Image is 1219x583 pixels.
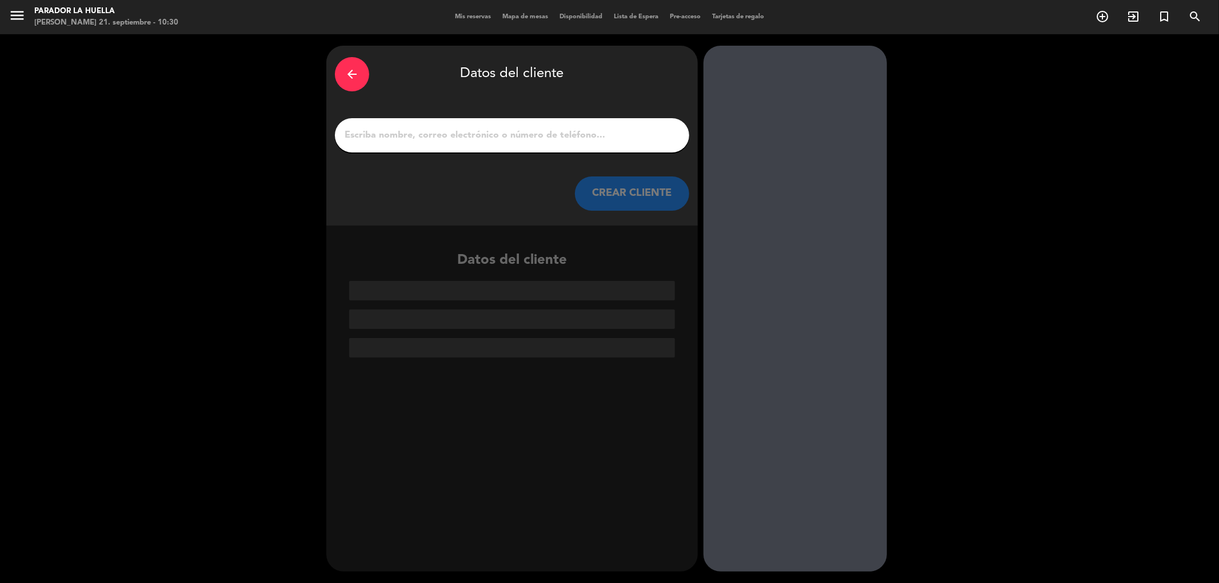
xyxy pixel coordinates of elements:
[664,14,706,20] span: Pre-acceso
[497,14,554,20] span: Mapa de mesas
[575,176,689,211] button: CREAR CLIENTE
[1188,10,1202,23] i: search
[449,14,497,20] span: Mis reservas
[608,14,664,20] span: Lista de Espera
[34,6,178,17] div: Parador La Huella
[326,250,698,357] div: Datos del cliente
[9,7,26,28] button: menu
[343,127,681,143] input: Escriba nombre, correo electrónico o número de teléfono...
[1157,10,1171,23] i: turned_in_not
[1096,10,1109,23] i: add_circle_outline
[706,14,770,20] span: Tarjetas de regalo
[34,17,178,29] div: [PERSON_NAME] 21. septiembre - 10:30
[335,54,689,94] div: Datos del cliente
[554,14,608,20] span: Disponibilidad
[1126,10,1140,23] i: exit_to_app
[9,7,26,24] i: menu
[345,67,359,81] i: arrow_back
